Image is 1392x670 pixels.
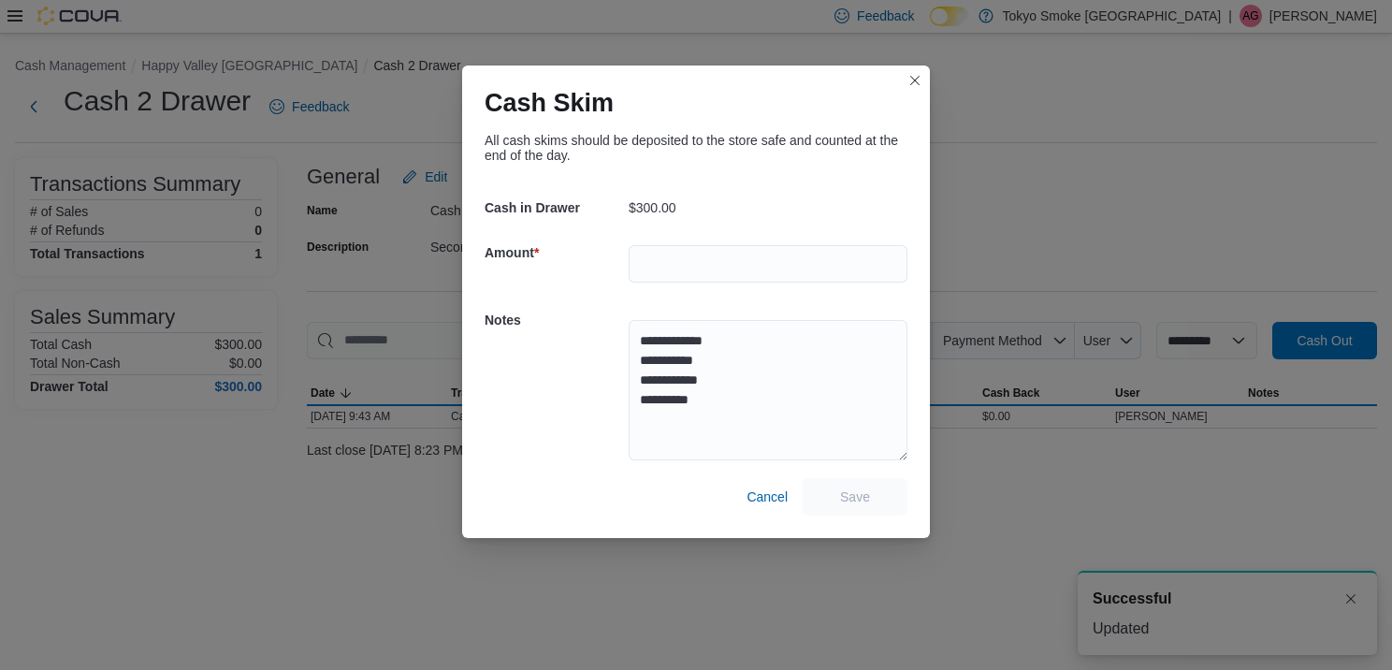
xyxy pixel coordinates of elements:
[803,478,907,516] button: Save
[904,69,926,92] button: Closes this modal window
[739,478,795,516] button: Cancel
[485,133,907,163] div: All cash skims should be deposited to the store safe and counted at the end of the day.
[485,189,625,226] h5: Cash in Drawer
[485,234,625,271] h5: Amount
[747,488,788,506] span: Cancel
[840,488,870,506] span: Save
[629,200,676,215] p: $300.00
[485,301,625,339] h5: Notes
[485,88,614,118] h1: Cash Skim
